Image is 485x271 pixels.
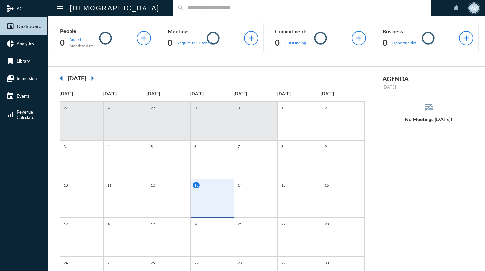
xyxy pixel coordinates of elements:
[17,6,25,11] span: ACT
[190,91,234,96] p: [DATE]
[323,144,328,149] p: 9
[376,116,482,122] h5: No Meetings [DATE]!
[62,144,67,149] p: 3
[62,105,69,110] p: 27
[17,58,30,64] span: Library
[56,5,64,12] mat-icon: Side nav toggle icon
[323,182,330,188] p: 16
[383,84,476,89] p: [DATE]
[321,91,364,96] p: [DATE]
[236,260,243,266] p: 28
[280,144,285,149] p: 8
[147,91,190,96] p: [DATE]
[68,75,86,82] h2: [DATE]
[17,93,30,99] span: Events
[193,105,200,110] p: 30
[17,23,42,29] span: Dashboard
[62,182,69,188] p: 10
[17,41,34,46] span: Analytics
[424,102,434,113] mat-icon: reorder
[236,105,243,110] p: 31
[323,260,330,266] p: 30
[6,92,14,100] mat-icon: event
[236,144,241,149] p: 7
[280,260,287,266] p: 29
[106,260,113,266] p: 25
[6,5,14,13] mat-icon: mediation
[234,91,277,96] p: [DATE]
[383,75,476,83] h2: AGENDA
[86,72,99,85] mat-icon: arrow_right
[469,3,479,13] div: AM
[193,182,200,188] p: 13
[236,182,243,188] p: 14
[62,260,69,266] p: 24
[6,40,14,47] mat-icon: pie_chart
[149,260,156,266] p: 26
[178,5,184,11] mat-icon: search
[193,144,198,149] p: 6
[323,221,330,227] p: 23
[106,144,111,149] p: 4
[149,221,156,227] p: 19
[70,3,160,13] h2: [DEMOGRAPHIC_DATA]
[60,91,103,96] p: [DATE]
[280,221,287,227] p: 22
[17,109,36,120] span: Revenue Calculator
[280,182,287,188] p: 15
[6,57,14,65] mat-icon: bookmark
[54,2,67,15] button: Toggle sidenav
[103,91,147,96] p: [DATE]
[193,260,200,266] p: 27
[6,111,14,119] mat-icon: signal_cellular_alt
[106,221,113,227] p: 18
[323,105,328,110] p: 2
[149,182,156,188] p: 12
[149,144,154,149] p: 5
[62,221,69,227] p: 17
[106,105,113,110] p: 28
[193,221,200,227] p: 20
[236,221,243,227] p: 21
[280,105,285,110] p: 1
[277,91,321,96] p: [DATE]
[17,76,37,81] span: Immersion
[106,182,113,188] p: 11
[452,4,460,12] mat-icon: notifications
[6,75,14,82] mat-icon: collections_bookmark
[6,22,14,30] mat-icon: insert_chart_outlined
[55,72,68,85] mat-icon: arrow_left
[149,105,156,110] p: 29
